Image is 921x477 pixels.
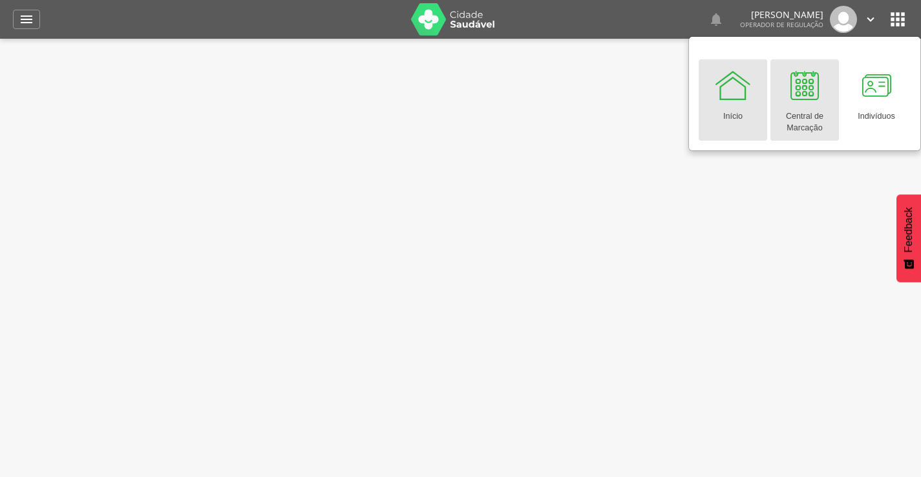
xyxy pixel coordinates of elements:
[19,12,34,27] i: 
[740,20,823,29] span: Operador de regulação
[708,12,724,27] i: 
[708,6,724,33] a: 
[842,59,911,141] a: Indivíduos
[13,10,40,29] a: 
[863,6,878,33] a: 
[770,59,839,141] a: Central de Marcação
[740,10,823,19] p: [PERSON_NAME]
[863,12,878,26] i: 
[896,194,921,282] button: Feedback - Mostrar pesquisa
[903,207,915,252] span: Feedback
[887,9,908,30] i: 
